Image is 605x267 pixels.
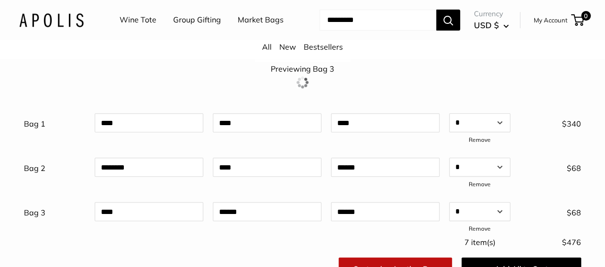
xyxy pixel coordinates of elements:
[562,237,581,247] span: $476
[515,113,586,131] div: $340
[515,158,586,176] div: $68
[19,202,90,220] div: Bag 3
[8,231,102,259] iframe: Sign Up via Text for Offers
[469,181,491,188] a: Remove
[120,13,156,27] a: Wine Tote
[436,10,460,31] button: Search
[304,42,343,52] a: Bestsellers
[19,158,90,176] div: Bag 2
[279,42,296,52] a: New
[271,64,334,74] span: Previewing Bag 3
[297,76,308,88] img: loading.gif
[464,237,495,247] span: 7 item(s)
[474,7,509,21] span: Currency
[474,18,509,33] button: USD $
[469,136,491,143] a: Remove
[173,13,221,27] a: Group Gifting
[262,42,272,52] a: All
[319,10,436,31] input: Search...
[515,202,586,220] div: $68
[469,225,491,232] a: Remove
[572,14,584,26] a: 0
[534,14,568,26] a: My Account
[19,113,90,131] div: Bag 1
[474,20,499,30] span: USD $
[581,11,591,21] span: 0
[19,13,84,27] img: Apolis
[238,13,284,27] a: Market Bags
